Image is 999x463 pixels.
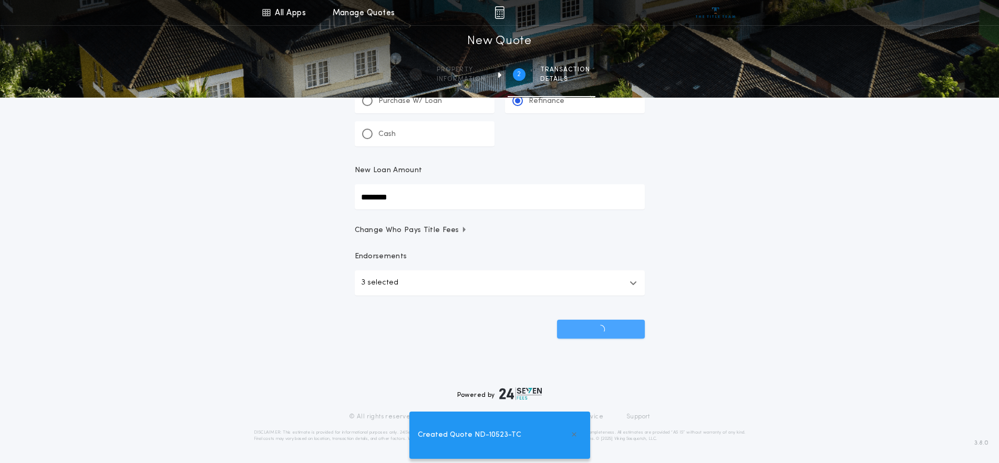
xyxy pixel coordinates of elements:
[540,75,590,83] span: details
[378,96,442,107] p: Purchase W/ Loan
[355,184,645,209] input: New Loan Amount
[437,66,486,74] span: Property
[457,387,542,400] div: Powered by
[495,6,504,19] img: img
[529,96,564,107] p: Refinance
[355,270,645,296] button: 3 selected
[355,165,423,176] p: New Loan Amount
[696,7,735,18] img: vs-icon
[467,33,531,50] h1: New Quote
[499,387,542,400] img: logo
[517,70,521,79] h2: 2
[355,225,468,236] span: Change Who Pays Title Fees
[361,277,398,289] p: 3 selected
[437,75,486,83] span: information
[540,66,590,74] span: Transaction
[378,129,396,140] p: Cash
[355,225,645,236] button: Change Who Pays Title Fees
[418,429,521,441] span: Created Quote ND-10523-TC
[355,251,645,262] p: Endorsements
